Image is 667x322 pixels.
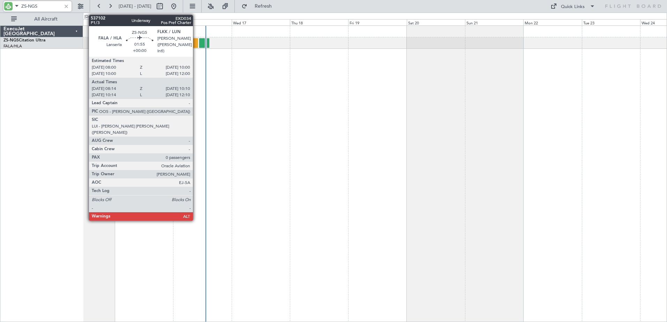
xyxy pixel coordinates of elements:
a: ZS-NGSCitation Ultra [3,38,45,43]
div: Sun 21 [465,19,523,25]
input: A/C (Reg. or Type) [21,1,61,11]
div: Fri 19 [348,19,406,25]
div: [DATE] [84,14,96,20]
div: Thu 18 [290,19,348,25]
div: Mon 22 [523,19,582,25]
div: Mon 15 [115,19,173,25]
div: Sat 20 [407,19,465,25]
a: FALA/HLA [3,44,22,49]
div: Tue 23 [582,19,640,25]
button: Quick Links [547,1,599,12]
span: ZS-NGS [3,38,19,43]
span: [DATE] - [DATE] [119,3,151,9]
button: All Aircraft [8,14,76,25]
button: Refresh [238,1,280,12]
div: Quick Links [561,3,585,10]
div: Wed 17 [232,19,290,25]
span: All Aircraft [18,17,74,22]
div: Sun 14 [57,19,115,25]
div: Tue 16 [173,19,231,25]
span: Refresh [249,4,278,9]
